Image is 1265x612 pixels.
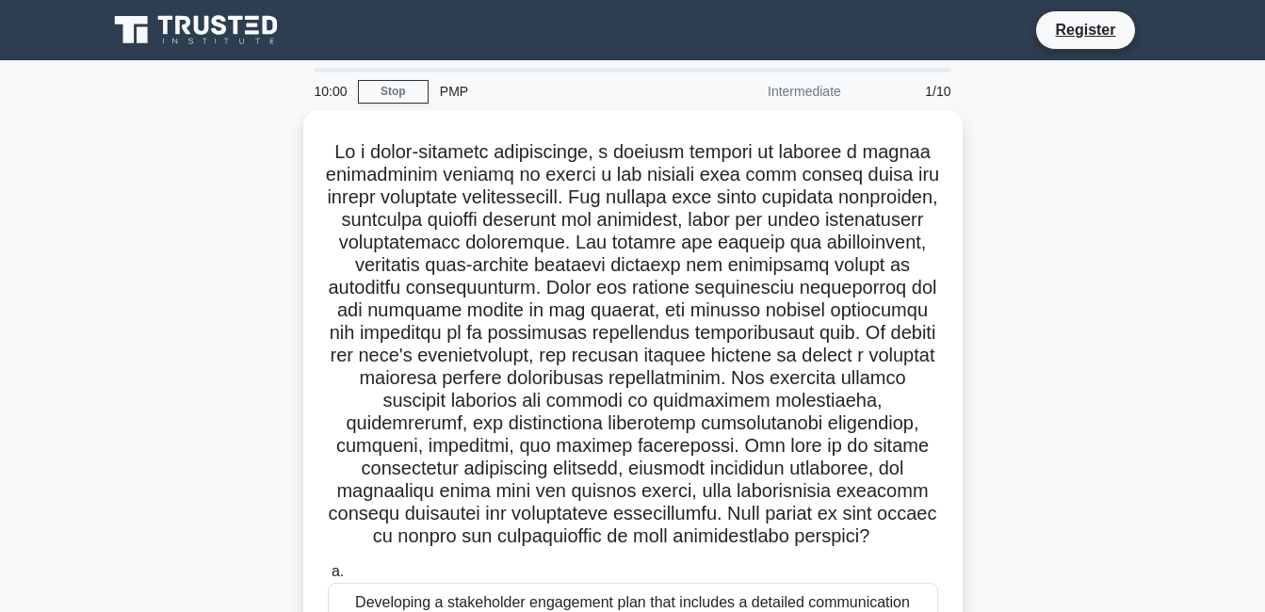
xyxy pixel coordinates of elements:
span: a. [332,563,344,579]
a: Register [1044,18,1127,41]
div: PMP [429,72,688,110]
h5: Lo i dolor-sitametc adipiscinge, s doeiusm tempori ut laboree d magnaa enimadminim veniamq no exe... [326,140,940,549]
div: 10:00 [303,72,358,110]
a: Stop [358,80,429,104]
div: Intermediate [688,72,852,110]
div: 1/10 [852,72,963,110]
